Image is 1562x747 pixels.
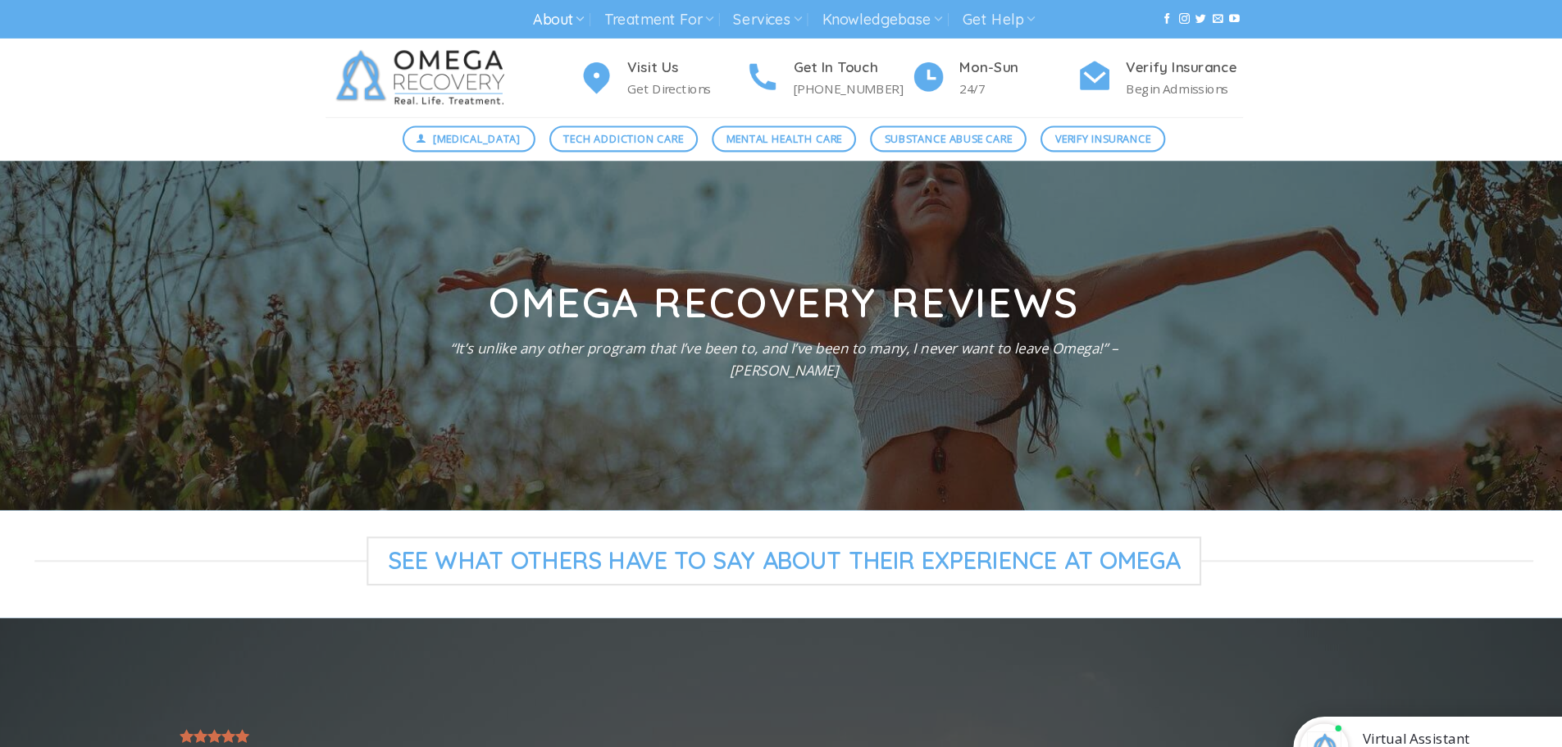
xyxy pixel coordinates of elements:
[561,118,701,143] a: Tech Addiction Care
[1199,12,1209,24] a: Follow on YouTube
[635,74,745,93] p: Get Directions
[452,122,534,138] span: [MEDICAL_DATA]
[1022,118,1139,143] a: Verify Insurance
[946,74,1056,93] p: 24/7
[876,122,995,138] span: Substance Abuse Care
[745,53,900,93] a: Get In Touch [PHONE_NUMBER]
[713,118,849,143] a: Mental Health Care
[351,36,535,110] img: Omega Recovery
[733,3,798,34] a: Services
[1036,122,1126,138] span: Verify Insurance
[1183,12,1193,24] a: Send us an email
[545,3,594,34] a: About
[1168,12,1177,24] a: Follow on Twitter
[1102,74,1212,93] p: Begin Admissions
[727,122,836,138] span: Mental Health Care
[423,118,548,143] a: [MEDICAL_DATA]
[949,3,1017,34] a: Get Help
[1151,12,1161,24] a: Follow on Instagram
[790,74,900,93] p: [PHONE_NUMBER]
[613,3,715,34] a: Treatment For
[467,317,1095,357] i: “It’s unlike any other program that I’ve been to, and I’ve been to many, I never want to leave Om...
[817,3,930,34] a: Knowledgebase
[574,122,687,138] span: Tech Addiction Care
[389,503,1173,549] span: See what others have to say about their experience at omega
[589,53,745,93] a: Visit Us Get Directions
[946,53,1056,75] h4: Mon-Sun
[1102,53,1212,75] h4: Verify Insurance
[635,53,745,75] h4: Visit Us
[790,53,900,75] h4: Get In Touch
[862,118,1009,143] a: Substance Abuse Care
[503,261,1058,308] strong: Omega Recovery Reviews
[1056,53,1212,93] a: Verify Insurance Begin Admissions
[1136,12,1145,24] a: Follow on Facebook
